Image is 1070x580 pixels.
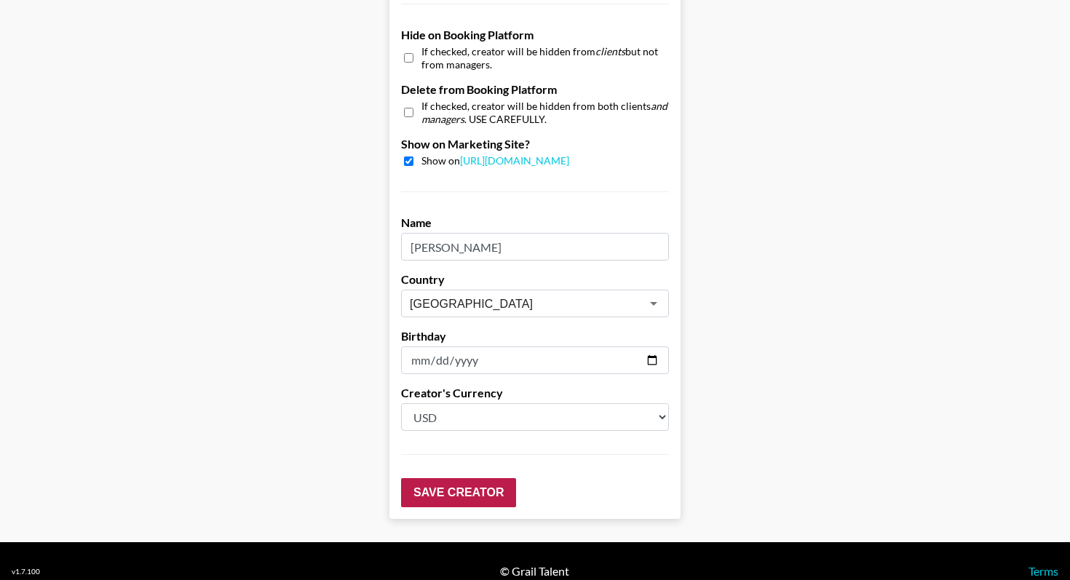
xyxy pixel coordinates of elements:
a: [URL][DOMAIN_NAME] [460,154,569,167]
div: © Grail Talent [500,564,569,579]
span: If checked, creator will be hidden from but not from managers. [421,45,669,71]
span: Show on [421,154,569,168]
label: Country [401,272,669,287]
label: Creator's Currency [401,386,669,400]
button: Open [643,293,664,314]
label: Show on Marketing Site? [401,137,669,151]
input: Save Creator [401,478,516,507]
label: Birthday [401,329,669,343]
a: Terms [1029,564,1058,578]
label: Delete from Booking Platform [401,82,669,97]
label: Hide on Booking Platform [401,28,669,42]
span: If checked, creator will be hidden from both clients . USE CAREFULLY. [421,100,669,125]
div: v 1.7.100 [12,567,40,576]
label: Name [401,215,669,230]
em: clients [595,45,625,57]
em: and managers [421,100,667,125]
